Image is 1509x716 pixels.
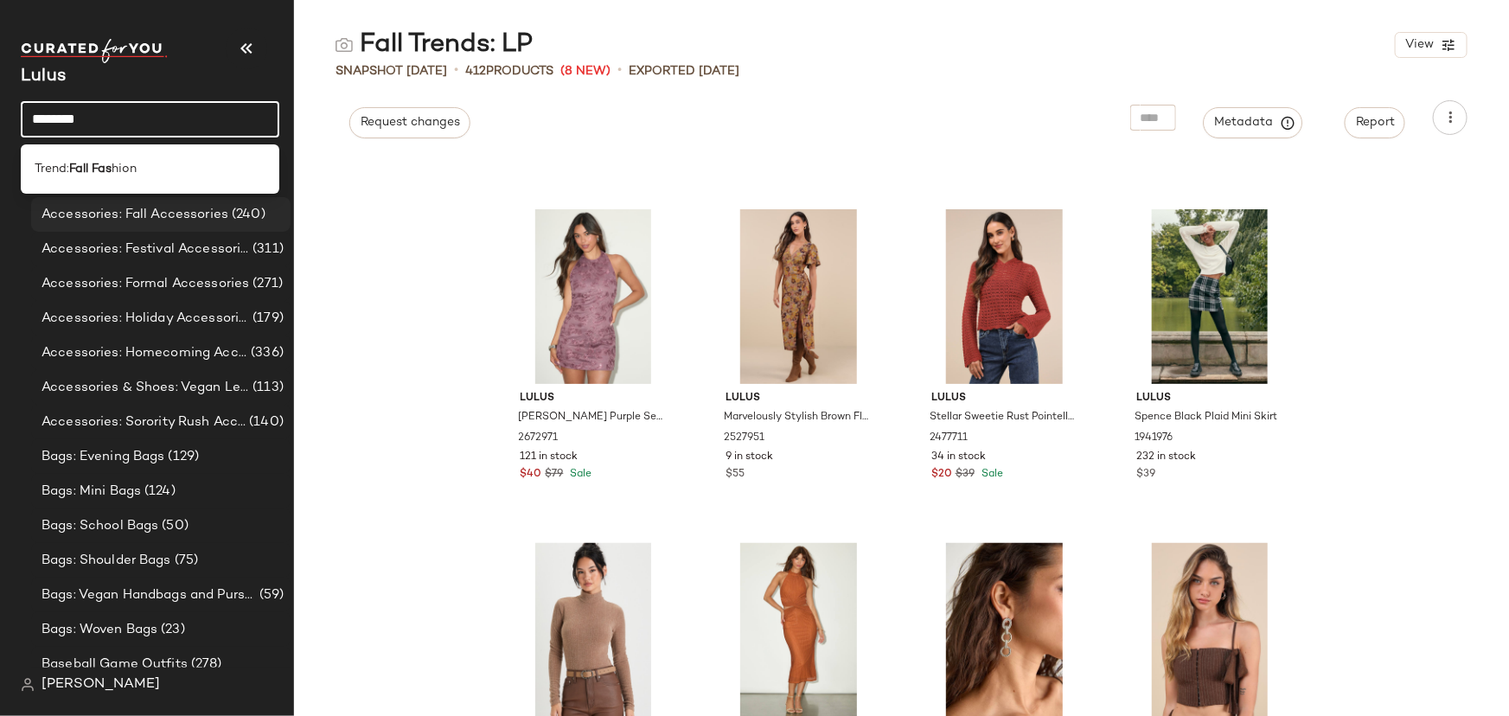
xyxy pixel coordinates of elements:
[42,655,188,674] span: Baseball Game Outfits
[1395,32,1467,58] button: View
[629,62,739,80] p: Exported [DATE]
[21,678,35,692] img: svg%3e
[42,482,141,502] span: Bags: Mini Bags
[249,274,283,294] span: (271)
[617,61,622,81] span: •
[918,209,1091,384] img: 11913841_2477711.jpg
[42,447,165,467] span: Bags: Evening Bags
[724,431,764,446] span: 2527951
[724,410,870,425] span: Marvelously Stylish Brown Floral Flutter Sleeve Midi Dress
[978,469,1003,480] span: Sale
[567,469,592,480] span: Sale
[336,28,533,62] div: Fall Trends: LP
[42,343,247,363] span: Accessories: Homecoming Accessories
[157,620,185,640] span: (23)
[112,160,137,178] span: hion
[726,467,745,483] span: $55
[521,391,667,406] span: Lulus
[42,551,171,571] span: Bags: Shoulder Bags
[560,62,611,80] span: (8 New)
[519,410,665,425] span: [PERSON_NAME] Purple Sequin Floral Halter Mini Dress
[1136,450,1196,465] span: 232 in stock
[956,467,975,483] span: $39
[336,36,353,54] img: svg%3e
[249,378,284,398] span: (113)
[21,39,168,63] img: cfy_white_logo.C9jOOHJF.svg
[465,65,486,78] span: 412
[249,309,284,329] span: (179)
[42,205,228,225] span: Accessories: Fall Accessories
[188,655,222,674] span: (278)
[1404,38,1434,52] span: View
[69,160,112,178] b: Fall Fas
[336,62,447,80] span: Snapshot [DATE]
[1204,107,1303,138] button: Metadata
[1122,209,1296,384] img: 9659341_1941976.jpg
[35,160,69,178] span: Trend:
[42,674,160,695] span: [PERSON_NAME]
[1135,410,1277,425] span: Spence Black Plaid Mini Skirt
[1136,467,1155,483] span: $39
[246,412,284,432] span: (140)
[171,551,199,571] span: (75)
[931,391,1077,406] span: Lulus
[42,620,157,640] span: Bags: Woven Bags
[712,209,886,384] img: 12196061_2527951.jpg
[1136,391,1282,406] span: Lulus
[42,274,249,294] span: Accessories: Formal Accessories
[930,431,968,446] span: 2477711
[21,67,66,86] span: Current Company Name
[42,378,249,398] span: Accessories & Shoes: Vegan Leather
[726,450,773,465] span: 9 in stock
[228,205,265,225] span: (240)
[349,107,470,138] button: Request changes
[519,431,559,446] span: 2672971
[1135,431,1173,446] span: 1941976
[158,516,189,536] span: (50)
[1214,115,1293,131] span: Metadata
[42,240,249,259] span: Accessories: Festival Accessories
[42,585,256,605] span: Bags: Vegan Handbags and Purses
[931,450,986,465] span: 34 in stock
[256,585,284,605] span: (59)
[726,391,872,406] span: Lulus
[507,209,681,384] img: 2672971_01_hero_2025-06-11.jpg
[521,450,579,465] span: 121 in stock
[141,482,176,502] span: (124)
[249,240,284,259] span: (311)
[42,309,249,329] span: Accessories: Holiday Accessories
[465,62,553,80] div: Products
[521,467,542,483] span: $40
[931,467,952,483] span: $20
[247,343,284,363] span: (336)
[360,116,460,130] span: Request changes
[930,410,1076,425] span: Stellar Sweetie Rust Pointelle Knit Hooded Sweater Top
[42,516,158,536] span: Bags: School Bags
[42,412,246,432] span: Accessories: Sorority Rush Accessories
[454,61,458,81] span: •
[165,447,200,467] span: (129)
[1345,107,1405,138] button: Report
[1355,116,1395,130] span: Report
[546,467,564,483] span: $79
